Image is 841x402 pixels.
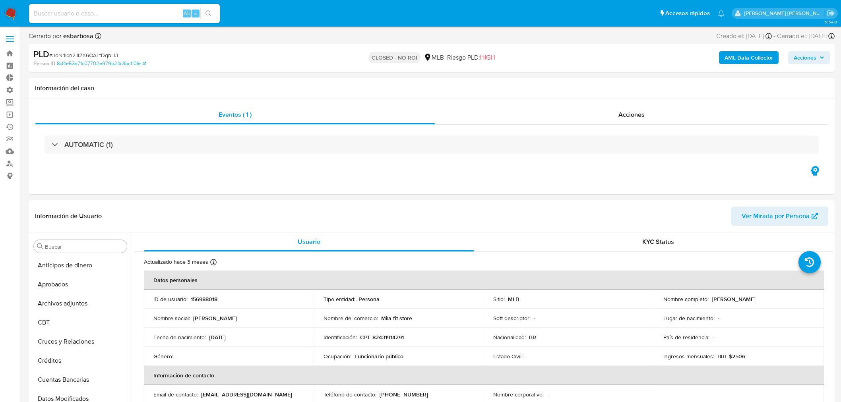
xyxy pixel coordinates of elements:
[777,32,835,41] div: Cerrado el: [DATE]
[153,296,188,303] p: ID de usuario :
[64,140,113,149] h3: AUTOMATIC (1)
[493,334,526,341] p: Nacionalidad :
[200,8,217,19] button: search-icon
[731,207,828,226] button: Ver Mirada por Persona
[219,110,252,119] span: Eventos ( 1 )
[31,275,130,294] button: Aprobados
[742,207,810,226] span: Ver Mirada por Persona
[663,353,714,360] p: Ingresos mensuales :
[144,258,208,266] p: Actualizado hace 3 meses
[298,237,320,246] span: Usuario
[380,391,428,398] p: [PHONE_NUMBER]
[355,353,403,360] p: Funcionario público
[665,9,710,17] span: Accesos rápidos
[534,315,535,322] p: -
[493,296,505,303] p: Sitio :
[194,10,197,17] span: s
[49,51,118,59] span: # JoNrlicn2lll2X6OALtDqbH3
[713,334,714,341] p: -
[31,370,130,389] button: Cuentas Bancarias
[718,315,719,322] p: -
[144,366,824,385] th: Información de contacto
[33,48,49,60] b: PLD
[493,353,523,360] p: Estado Civil :
[31,313,130,332] button: CBT
[447,53,495,62] span: Riesgo PLD:
[794,51,816,64] span: Acciones
[193,315,237,322] p: [PERSON_NAME]
[508,296,519,303] p: MLB
[33,60,55,67] b: Person ID
[773,32,775,41] span: -
[725,51,773,64] b: AML Data Collector
[642,237,674,246] span: KYC Status
[209,334,226,341] p: [DATE]
[31,294,130,313] button: Archivos adjuntos
[184,10,190,17] span: Alt
[718,10,725,17] a: Notificaciones
[45,135,819,154] div: AUTOMATIC (1)
[493,391,544,398] p: Nombre corporativo :
[191,296,217,303] p: 156988018
[324,391,376,398] p: Teléfono de contacto :
[663,296,709,303] p: Nombre completo :
[424,53,444,62] div: MLB
[827,9,835,17] a: Salir
[493,315,531,322] p: Soft descriptor :
[360,334,404,341] p: CPF 82431914291
[744,10,824,17] p: mercedes.medrano@mercadolibre.com
[144,271,824,290] th: Datos personales
[663,334,709,341] p: País de residencia :
[45,243,124,250] input: Buscar
[31,332,130,351] button: Cruces y Relaciones
[788,51,830,64] button: Acciones
[547,391,548,398] p: -
[153,391,198,398] p: Email de contacto :
[31,351,130,370] button: Créditos
[526,353,527,360] p: -
[62,31,93,41] b: esbarbosa
[57,60,146,67] a: 8cf4e53a71c07702e979b24c3bc110fe
[368,52,420,63] p: CLOSED - NO ROI
[35,84,828,92] h1: Información del caso
[529,334,536,341] p: BR
[717,353,745,360] p: BRL $2506
[29,32,93,41] span: Cerrado por
[324,296,355,303] p: Tipo entidad :
[153,353,173,360] p: Género :
[31,256,130,275] button: Anticipos de dinero
[29,8,220,19] input: Buscar usuario o caso...
[324,334,357,341] p: Identificación :
[719,51,779,64] button: AML Data Collector
[480,53,495,62] span: HIGH
[663,315,715,322] p: Lugar de nacimiento :
[153,334,206,341] p: Fecha de nacimiento :
[712,296,756,303] p: [PERSON_NAME]
[153,315,190,322] p: Nombre social :
[381,315,412,322] p: Mila fit store
[618,110,645,119] span: Acciones
[324,353,351,360] p: Ocupación :
[358,296,380,303] p: Persona
[716,32,772,41] div: Creado el: [DATE]
[324,315,378,322] p: Nombre del comercio :
[176,353,178,360] p: -
[201,391,292,398] p: [EMAIL_ADDRESS][DOMAIN_NAME]
[37,243,43,249] button: Buscar
[35,212,102,220] h1: Información de Usuario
